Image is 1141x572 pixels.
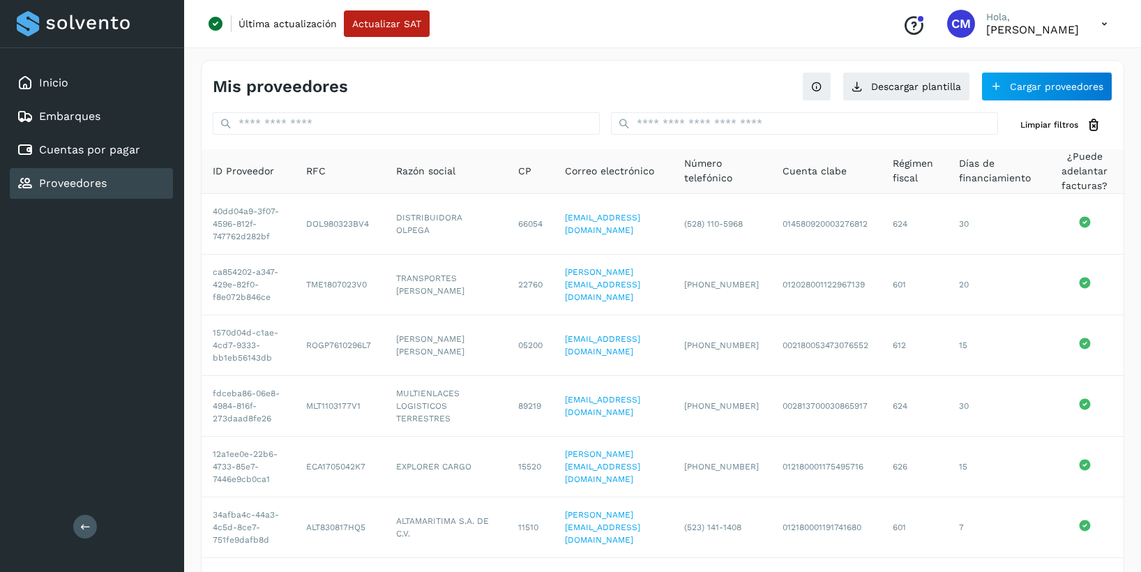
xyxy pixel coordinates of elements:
[684,280,759,289] span: [PHONE_NUMBER]
[948,315,1046,376] td: 15
[507,315,554,376] td: 05200
[882,497,947,558] td: 601
[202,437,295,497] td: 12a1ee0e-22b6-4733-85e7-7446e9cb0ca1
[882,255,947,315] td: 601
[507,376,554,437] td: 89219
[39,143,140,156] a: Cuentas por pagar
[295,315,385,376] td: ROGP7610296L7
[352,19,421,29] span: Actualizar SAT
[771,255,882,315] td: 012028001122967139
[565,213,640,235] a: [EMAIL_ADDRESS][DOMAIN_NAME]
[202,194,295,255] td: 40dd04a9-3f07-4596-812f-747762d282bf
[882,315,947,376] td: 612
[565,449,640,484] a: [PERSON_NAME][EMAIL_ADDRESS][DOMAIN_NAME]
[385,437,507,497] td: EXPLORER CARGO
[39,76,68,89] a: Inicio
[10,101,173,132] div: Embarques
[295,497,385,558] td: ALT830817HQ5
[771,194,882,255] td: 014580920003276812
[565,395,640,417] a: [EMAIL_ADDRESS][DOMAIN_NAME]
[882,376,947,437] td: 624
[10,68,173,98] div: Inicio
[202,255,295,315] td: ca854202-a347-429e-82f0-f8e072b846ce
[771,437,882,497] td: 012180001175495716
[507,194,554,255] td: 66054
[684,219,743,229] span: (528) 110-5968
[39,110,100,123] a: Embarques
[10,168,173,199] div: Proveedores
[518,164,531,179] span: CP
[295,194,385,255] td: DOL980323BV4
[213,164,274,179] span: ID Proveedor
[981,72,1112,101] button: Cargar proveedores
[783,164,847,179] span: Cuenta clabe
[202,497,295,558] td: 34afba4c-44a3-4c5d-8ce7-751fe9dafb8d
[385,376,507,437] td: MULTIENLACES LOGISTICOS TERRESTRES
[295,437,385,497] td: ECA1705042K7
[948,255,1046,315] td: 20
[507,497,554,558] td: 11510
[771,315,882,376] td: 002180053473076552
[385,315,507,376] td: [PERSON_NAME] [PERSON_NAME]
[684,522,741,532] span: (523) 141-1408
[684,401,759,411] span: [PHONE_NUMBER]
[1020,119,1078,131] span: Limpiar filtros
[565,267,640,302] a: [PERSON_NAME][EMAIL_ADDRESS][DOMAIN_NAME]
[893,156,936,186] span: Régimen fiscal
[295,255,385,315] td: TME1807023V0
[948,437,1046,497] td: 15
[684,156,760,186] span: Número telefónico
[565,334,640,356] a: [EMAIL_ADDRESS][DOMAIN_NAME]
[385,255,507,315] td: TRANSPORTES [PERSON_NAME]
[396,164,455,179] span: Razón social
[882,437,947,497] td: 626
[1009,112,1112,138] button: Limpiar filtros
[1057,149,1112,193] span: ¿Puede adelantar facturas?
[948,376,1046,437] td: 30
[39,176,107,190] a: Proveedores
[202,315,295,376] td: 1570d04d-c1ae-4cd7-9333-bb1eb56143db
[948,194,1046,255] td: 30
[948,497,1046,558] td: 7
[986,11,1079,23] p: Hola,
[344,10,430,37] button: Actualizar SAT
[385,497,507,558] td: ALTAMARITIMA S.A. DE C.V.
[986,23,1079,36] p: Cynthia Mendoza
[385,194,507,255] td: DISTRIBUIDORA OLPEGA
[771,497,882,558] td: 012180001191741680
[507,255,554,315] td: 22760
[771,376,882,437] td: 002813700030865917
[507,437,554,497] td: 15520
[202,376,295,437] td: fdceba86-06e8-4984-816f-273daad8fe26
[959,156,1035,186] span: Días de financiamiento
[684,340,759,350] span: [PHONE_NUMBER]
[565,510,640,545] a: [PERSON_NAME][EMAIL_ADDRESS][DOMAIN_NAME]
[306,164,326,179] span: RFC
[565,164,654,179] span: Correo electrónico
[239,17,337,30] p: Última actualización
[684,462,759,472] span: [PHONE_NUMBER]
[10,135,173,165] div: Cuentas por pagar
[213,77,348,97] h4: Mis proveedores
[295,376,385,437] td: MLT1103177V1
[842,72,970,101] button: Descargar plantilla
[882,194,947,255] td: 624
